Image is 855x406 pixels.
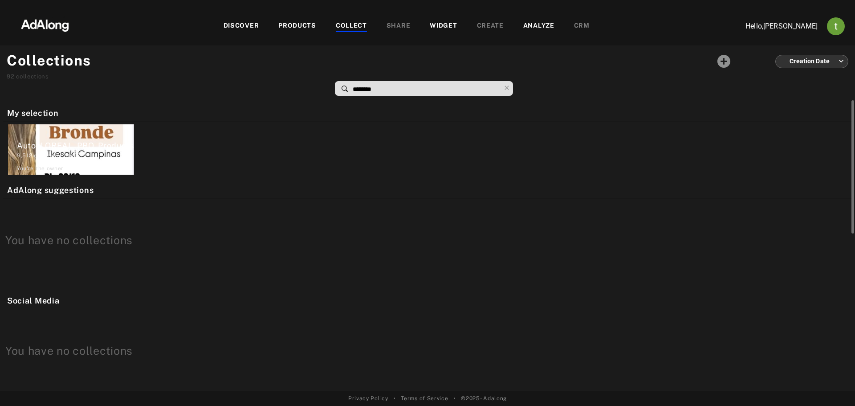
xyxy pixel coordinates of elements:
[278,21,316,32] div: PRODUCTS
[454,394,456,402] span: •
[401,394,448,402] a: Terms of Service
[7,107,852,119] h2: My selection
[7,295,852,307] h2: Social Media
[394,394,396,402] span: •
[17,139,134,152] div: Auto_LOREAL_PRO_Products
[387,21,411,32] div: SHARE
[6,11,84,38] img: 63233d7d88ed69de3c212112c67096b6.png
[17,152,134,160] div: elements · [DATE]
[7,72,91,81] div: collections
[17,164,64,172] div: You're the owner
[5,122,137,177] div: Auto_LOREAL_PRO_Products9,512 elements ·[DATE]You're the owner
[729,21,818,32] p: Hello, [PERSON_NAME]
[477,21,504,32] div: CREATE
[7,50,91,71] h1: Collections
[7,73,14,80] span: 92
[825,15,847,37] button: Account settings
[712,50,735,73] button: Add a collecton
[461,394,507,402] span: © 2025 - Adalong
[827,17,845,35] img: ACg8ocJj1Mp6hOb8A41jL1uwSMxz7God0ICt0FEFk954meAQ=s96-c
[348,394,388,402] a: Privacy Policy
[17,152,33,159] span: 9,512
[336,21,367,32] div: COLLECT
[523,21,554,32] div: ANALYZE
[783,49,844,73] div: Creation Date
[7,184,852,196] h2: AdAlong suggestions
[810,363,855,406] iframe: Chat Widget
[224,21,259,32] div: DISCOVER
[574,21,590,32] div: CRM
[430,21,457,32] div: WIDGET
